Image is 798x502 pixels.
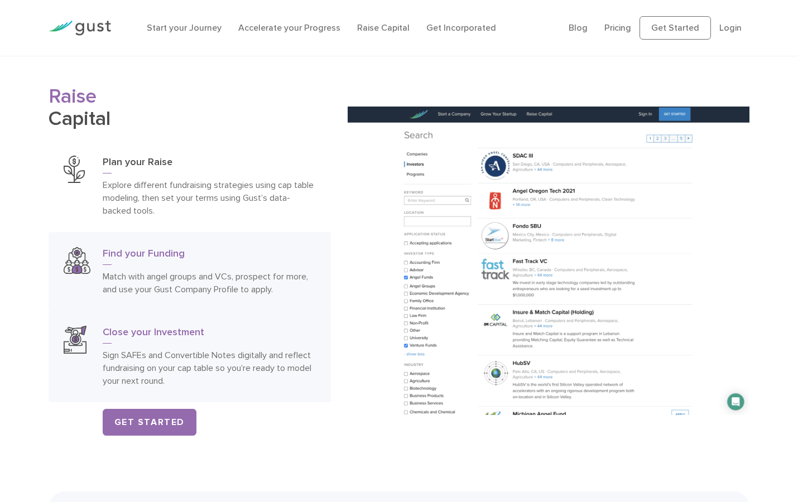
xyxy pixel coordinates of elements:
[49,84,97,108] span: Raise
[49,232,331,311] a: Find Your FundingFind your FundingMatch with angel groups and VCs, prospect for more, and use you...
[103,247,316,265] h3: Find your Funding
[103,409,197,436] a: Get Started
[103,270,316,296] p: Match with angel groups and VCs, prospect for more, and use your Gust Company Profile to apply.
[49,141,331,232] a: Plan Your RaisePlan your RaiseExplore different fundraising strategies using cap table modeling, ...
[719,22,742,33] a: Login
[426,22,496,33] a: Get Incorporated
[569,22,588,33] a: Blog
[238,22,340,33] a: Accelerate your Progress
[357,22,410,33] a: Raise Capital
[64,247,90,274] img: Find Your Funding
[103,178,316,217] p: Explore different fundraising strategies using cap table modeling, then set your terms using Gust...
[103,349,316,387] p: Sign SAFEs and Convertible Notes digitally and reflect fundraising on your cap table so you’re re...
[147,22,222,33] a: Start your Journey
[640,16,711,40] a: Get Started
[103,156,316,173] h3: Plan your Raise
[64,326,86,354] img: Close Your Investment
[604,22,631,33] a: Pricing
[49,21,111,36] img: Gust Logo
[64,156,85,183] img: Plan Your Raise
[348,107,750,415] img: Find Your Funding
[49,311,331,402] a: Close Your InvestmentClose your InvestmentSign SAFEs and Convertible Notes digitally and reflect ...
[49,85,331,129] h2: Capital
[103,326,316,344] h3: Close your Investment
